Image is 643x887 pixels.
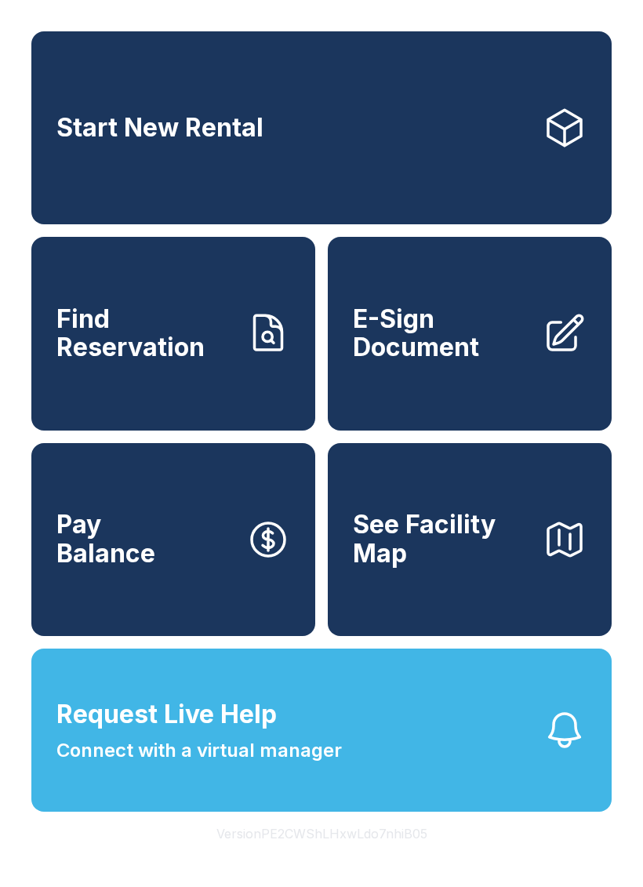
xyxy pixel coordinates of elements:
span: Request Live Help [56,696,277,733]
span: E-Sign Document [353,305,530,362]
span: Find Reservation [56,305,234,362]
a: Start New Rental [31,31,612,224]
span: Connect with a virtual manager [56,736,342,765]
span: See Facility Map [353,511,530,568]
button: See Facility Map [328,443,612,636]
a: E-Sign Document [328,237,612,430]
span: Pay Balance [56,511,155,568]
a: Find Reservation [31,237,315,430]
button: Request Live HelpConnect with a virtual manager [31,649,612,812]
button: VersionPE2CWShLHxwLdo7nhiB05 [204,812,440,856]
span: Start New Rental [56,114,263,143]
a: PayBalance [31,443,315,636]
